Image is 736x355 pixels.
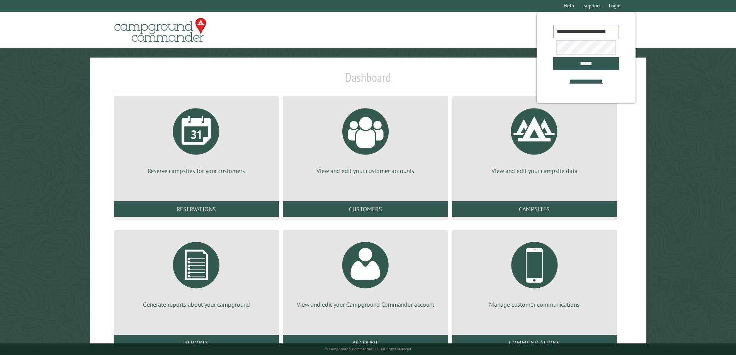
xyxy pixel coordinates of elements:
[114,201,279,217] a: Reservations
[461,166,608,175] p: View and edit your campsite data
[452,201,617,217] a: Campsites
[461,300,608,309] p: Manage customer communications
[283,335,448,350] a: Account
[325,347,412,352] small: © Campground Commander LLC. All rights reserved.
[112,70,624,91] h1: Dashboard
[123,166,270,175] p: Reserve campsites for your customers
[292,102,439,175] a: View and edit your customer accounts
[123,236,270,309] a: Generate reports about your campground
[114,335,279,350] a: Reports
[292,300,439,309] p: View and edit your Campground Commander account
[292,236,439,309] a: View and edit your Campground Commander account
[461,102,608,175] a: View and edit your campsite data
[461,236,608,309] a: Manage customer communications
[123,300,270,309] p: Generate reports about your campground
[283,201,448,217] a: Customers
[292,166,439,175] p: View and edit your customer accounts
[112,15,209,45] img: Campground Commander
[123,102,270,175] a: Reserve campsites for your customers
[452,335,617,350] a: Communications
